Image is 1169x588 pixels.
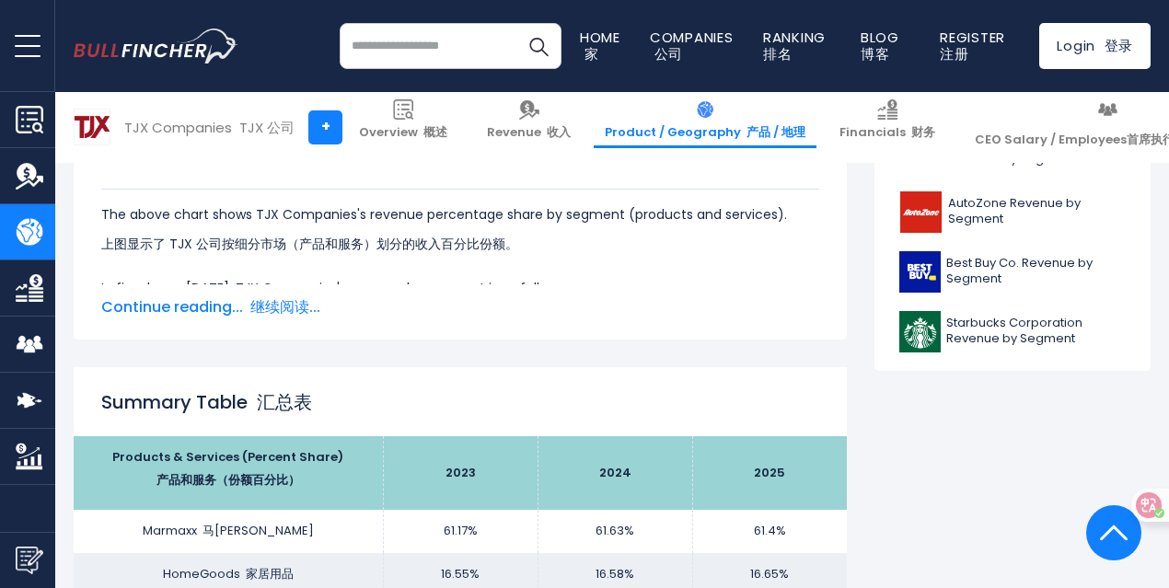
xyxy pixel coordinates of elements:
[101,203,819,262] p: The above chart shows TJX Companies's revenue percentage share by segment (products and services).
[899,311,941,352] img: SBUX logo
[101,235,518,253] font: 上图显示了 TJX 公司按细分市场（产品和服务）划分的收入百分比份额。
[861,44,890,63] font: 博客
[828,92,946,148] a: Financials 财务
[888,306,1137,357] a: Starbucks Corporation Revenue by Segment
[124,117,295,138] div: TJX Companies
[515,23,561,69] button: Search
[538,436,692,510] th: 2024
[348,92,458,148] a: Overview 概述
[257,389,312,415] font: 汇总表
[692,510,847,553] td: 61.4%
[888,187,1137,237] a: AutoZone Revenue by Segment
[946,316,1126,347] span: Starbucks Corporation Revenue by Segment
[763,28,835,63] a: Ranking 排名
[75,110,110,144] img: TJX logo
[888,247,1137,297] a: Best Buy Co. Revenue by Segment
[940,28,1014,63] a: Register 注册
[203,522,314,539] font: 马[PERSON_NAME]
[101,296,819,318] span: Continue reading...
[861,28,909,63] a: Blog 博客
[547,123,571,141] font: 收入
[74,436,383,510] th: Products & Services (Percent Share)
[156,471,300,489] font: 产品和服务（份额百分比）
[383,436,538,510] th: 2023
[605,125,805,141] span: Product / Geography
[946,136,1126,167] span: Hyatt Hotels Corporation Revenue by Segment
[940,44,969,63] font: 注册
[359,125,447,141] span: Overview
[911,123,935,141] font: 财务
[383,510,538,553] td: 61.17%
[239,118,295,137] font: TJX 公司
[487,125,571,141] span: Revenue
[946,256,1126,287] span: Best Buy Co. Revenue by Segment
[101,388,819,416] h2: Summary Table
[580,28,625,63] a: Home 家
[246,565,294,582] font: 家居用品
[308,110,342,144] a: +
[250,296,320,317] font: 继续阅读...
[74,29,238,63] img: bullfincher logo
[74,510,383,553] td: Marmaxx
[763,44,793,63] font: 排名
[1105,36,1134,55] font: 登录
[899,251,941,293] img: BBY logo
[594,92,816,148] a: Product / Geography 产品 / 地理
[476,92,582,148] a: Revenue 收入
[423,123,447,141] font: 概述
[747,123,805,141] font: 产品 / 地理
[538,510,692,553] td: 61.63%
[584,44,599,63] font: 家
[948,196,1126,227] span: AutoZone Revenue by Segment
[899,191,943,233] img: AZO logo
[654,44,684,63] font: 公司
[650,28,738,63] a: Companies 公司
[692,436,847,510] th: 2025
[101,277,819,336] p: In fiscal year [DATE], TJX Companies's revenue by segment is as follows:
[1039,23,1151,69] a: Login 登录
[74,29,238,63] a: Go to homepage
[839,125,935,141] span: Financials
